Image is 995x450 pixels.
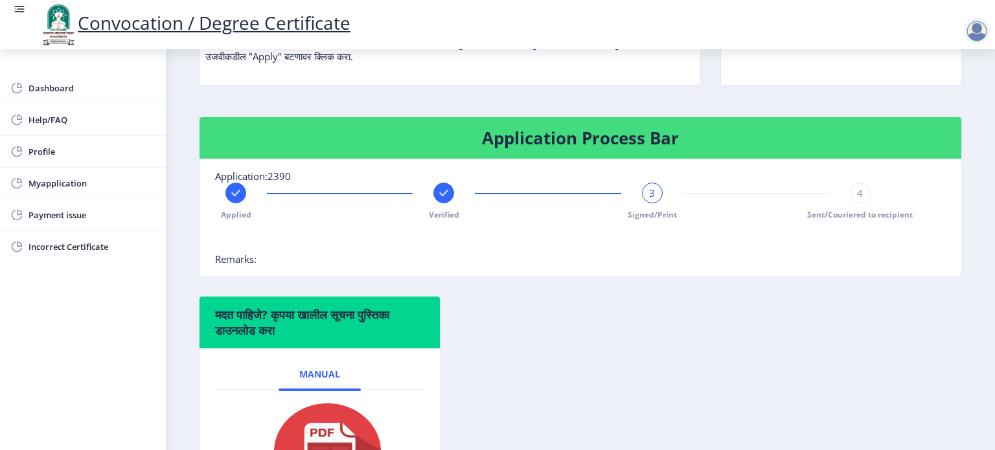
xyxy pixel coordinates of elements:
[215,307,424,338] h6: मदत पाहिजे? कृपया खालील सूचना पुस्तिका डाउनलोड करा
[39,3,78,47] img: logo
[29,80,155,96] span: Dashboard
[215,253,257,265] span: Remarks:
[215,170,291,183] span: Application:2390
[857,186,863,199] span: 4
[649,186,655,199] span: 3
[299,369,340,379] span: Manual
[29,239,155,254] span: Incorrect Certificate
[429,209,459,220] span: Verified
[628,209,677,220] span: Signed/Print
[39,10,350,35] a: Convocation / Degree Certificate
[215,128,946,148] h4: Application Process Bar
[29,175,155,191] span: Myapplication
[29,112,155,128] span: Help/FAQ
[29,144,155,159] span: Profile
[29,207,155,223] span: Payment issue
[807,209,913,220] span: Sent/Couriered to recipient
[221,209,251,220] span: Applied
[279,359,361,390] a: Manual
